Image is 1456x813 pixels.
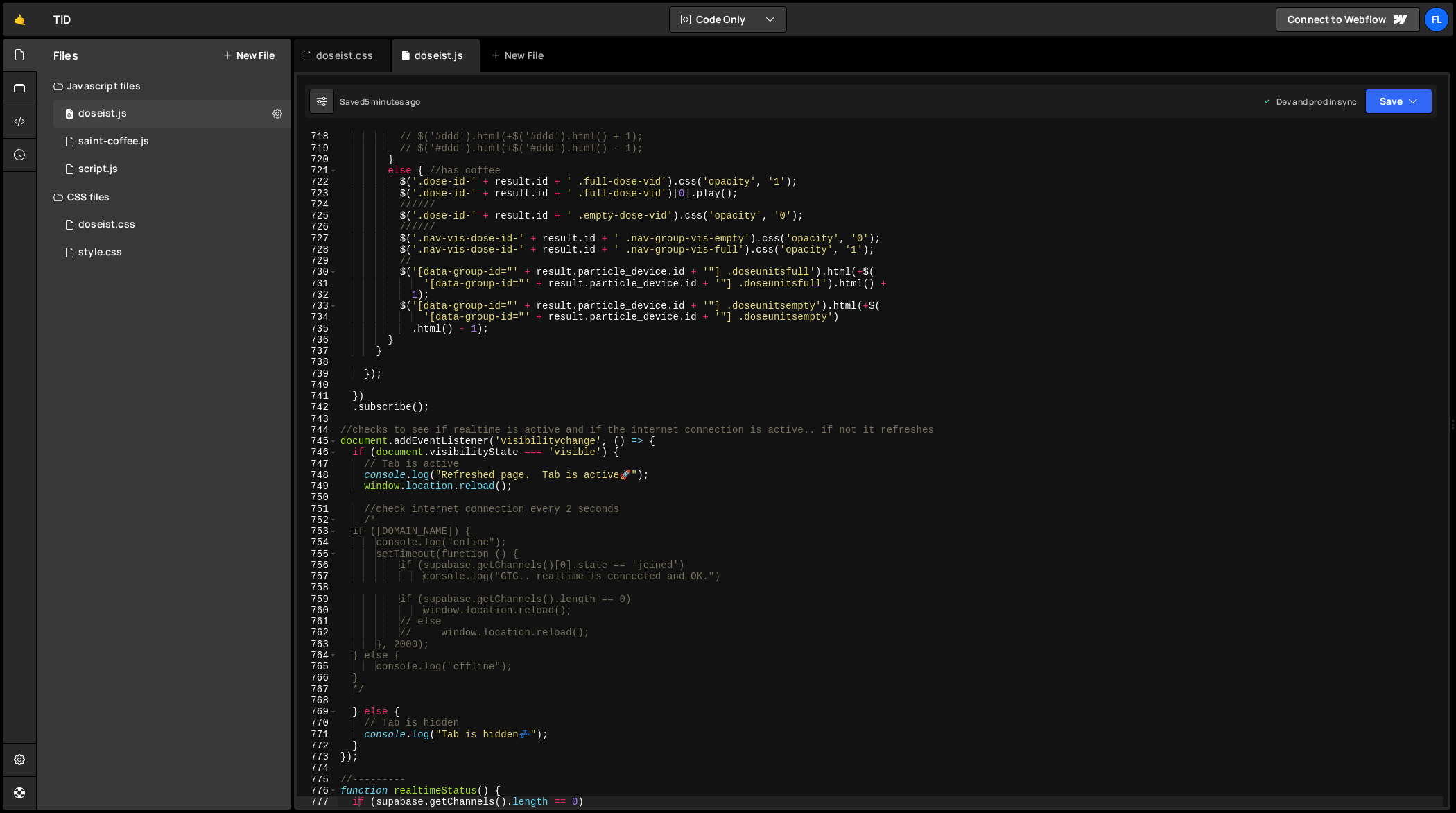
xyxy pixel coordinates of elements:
[1365,89,1432,114] button: Save
[297,176,338,187] div: 722
[297,650,338,661] div: 764
[1263,96,1357,108] div: Dev and prod in sync
[297,266,338,277] div: 730
[297,413,338,425] div: 743
[37,183,291,211] div: CSS files
[340,96,420,108] div: Saved
[491,49,549,62] div: New File
[53,11,71,28] div: TiD
[297,661,338,672] div: 765
[297,492,338,503] div: 750
[53,100,291,128] div: 4604/37981.js
[297,210,338,221] div: 725
[297,785,338,796] div: 776
[65,110,73,121] span: 0
[53,155,291,183] div: 4604/24567.js
[297,334,338,345] div: 736
[297,729,338,740] div: 771
[297,605,338,616] div: 760
[297,796,338,807] div: 777
[297,639,338,650] div: 763
[365,96,420,108] div: 5 minutes ago
[297,188,338,199] div: 723
[297,199,338,210] div: 724
[415,49,463,62] div: doseist.js
[297,255,338,266] div: 729
[297,740,338,751] div: 772
[223,50,275,61] button: New File
[297,221,338,232] div: 726
[297,447,338,458] div: 746
[297,594,338,605] div: 759
[297,300,338,311] div: 733
[297,672,338,683] div: 766
[297,379,338,391] div: 740
[297,131,338,142] div: 718
[297,436,338,447] div: 745
[297,425,338,436] div: 744
[297,470,338,481] div: 748
[297,504,338,515] div: 751
[297,684,338,695] div: 767
[297,616,338,627] div: 761
[53,48,78,63] h2: Files
[297,368,338,379] div: 739
[53,128,291,155] div: 4604/27020.js
[297,165,338,176] div: 721
[297,582,338,593] div: 758
[78,135,149,148] div: saint-coffee.js
[297,278,338,289] div: 731
[78,108,127,120] div: doseist.js
[297,244,338,255] div: 728
[297,289,338,300] div: 732
[78,246,122,259] div: style.css
[1424,7,1449,32] a: Fl
[297,751,338,762] div: 773
[297,311,338,323] div: 734
[297,323,338,334] div: 735
[297,560,338,571] div: 756
[1276,7,1420,32] a: Connect to Webflow
[3,3,37,36] a: 🤙
[297,537,338,548] div: 754
[670,7,786,32] button: Code Only
[297,695,338,706] div: 768
[297,233,338,244] div: 727
[297,345,338,357] div: 737
[297,481,338,492] div: 749
[297,143,338,154] div: 719
[297,357,338,368] div: 738
[297,762,338,773] div: 774
[53,211,291,239] div: 4604/42100.css
[297,402,338,413] div: 742
[297,154,338,165] div: 720
[297,391,338,402] div: 741
[297,774,338,785] div: 775
[297,526,338,537] div: 753
[297,459,338,470] div: 747
[297,627,338,638] div: 762
[297,706,338,717] div: 769
[297,549,338,560] div: 755
[78,219,135,231] div: doseist.css
[297,571,338,582] div: 757
[297,717,338,728] div: 770
[316,49,373,62] div: doseist.css
[78,163,118,176] div: script.js
[37,72,291,100] div: Javascript files
[53,239,291,266] div: 4604/25434.css
[297,515,338,526] div: 752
